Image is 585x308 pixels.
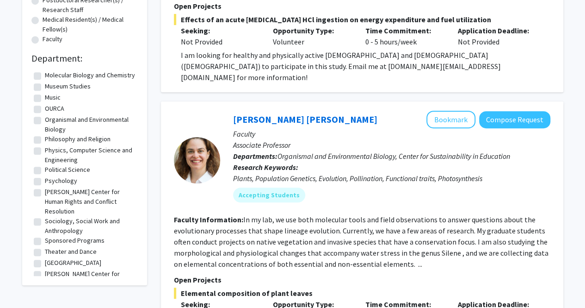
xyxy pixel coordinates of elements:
label: Faculty [43,34,62,44]
span: Effects of an acute [MEDICAL_DATA] HCl ingestion on energy expenditure and fuel utilization [174,14,550,25]
label: Molecular Biology and Chemistry [45,70,135,80]
b: Research Keywords: [233,163,298,172]
p: Open Projects [174,274,550,285]
fg-read-more: In my lab, we use both molecular tools and field observations to answer questions about the evolu... [174,215,548,269]
label: Music [45,93,61,102]
label: Museum Studies [45,82,91,91]
label: Organismal and Environmental Biology [45,115,135,134]
button: Compose Request to Janet Steven [479,111,550,128]
label: [GEOGRAPHIC_DATA] [45,258,101,268]
label: Physics, Computer Science and Engineering [45,145,135,165]
p: Faculty [233,128,550,139]
div: Not Provided [181,36,259,47]
div: 0 - 5 hours/week [358,25,451,47]
label: Sponsored Programs [45,236,105,245]
label: Medical Resident(s) / Medical Fellow(s) [43,15,138,34]
iframe: Chat [7,266,39,301]
label: Philosophy and Religion [45,134,111,144]
p: Seeking: [181,25,259,36]
mat-chip: Accepting Students [233,188,305,202]
b: Departments: [233,151,277,161]
label: [PERSON_NAME] Center for Human Rights and Conflict Resolution [45,187,135,216]
span: Elemental composition of plant leaves [174,288,550,299]
p: Application Deadline: [458,25,536,36]
p: Open Projects [174,0,550,12]
a: [PERSON_NAME] [PERSON_NAME] [233,113,377,125]
label: Sociology, Social Work and Anthropology [45,216,135,236]
div: Volunteer [266,25,358,47]
b: Faculty Information: [174,215,243,224]
label: Political Science [45,165,90,175]
label: [PERSON_NAME] Center for Public Policy [45,269,135,289]
p: Time Commitment: [365,25,444,36]
p: I am looking for healthy and physically active [DEMOGRAPHIC_DATA] and [DEMOGRAPHIC_DATA] ([DEMOGR... [181,50,550,83]
div: Not Provided [451,25,543,47]
label: Psychology [45,176,77,186]
span: Organismal and Environmental Biology, Center for Sustainability in Education [277,151,510,161]
h2: Department: [31,53,138,64]
p: Associate Professor [233,139,550,151]
label: Theater and Dance [45,247,97,257]
p: Opportunity Type: [273,25,351,36]
button: Add Janet Steven to Bookmarks [426,111,475,128]
label: OURCA [45,104,64,113]
div: Plants, Population Genetics, Evolution, Pollination, Functional traits, Photosynthesis [233,173,550,184]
